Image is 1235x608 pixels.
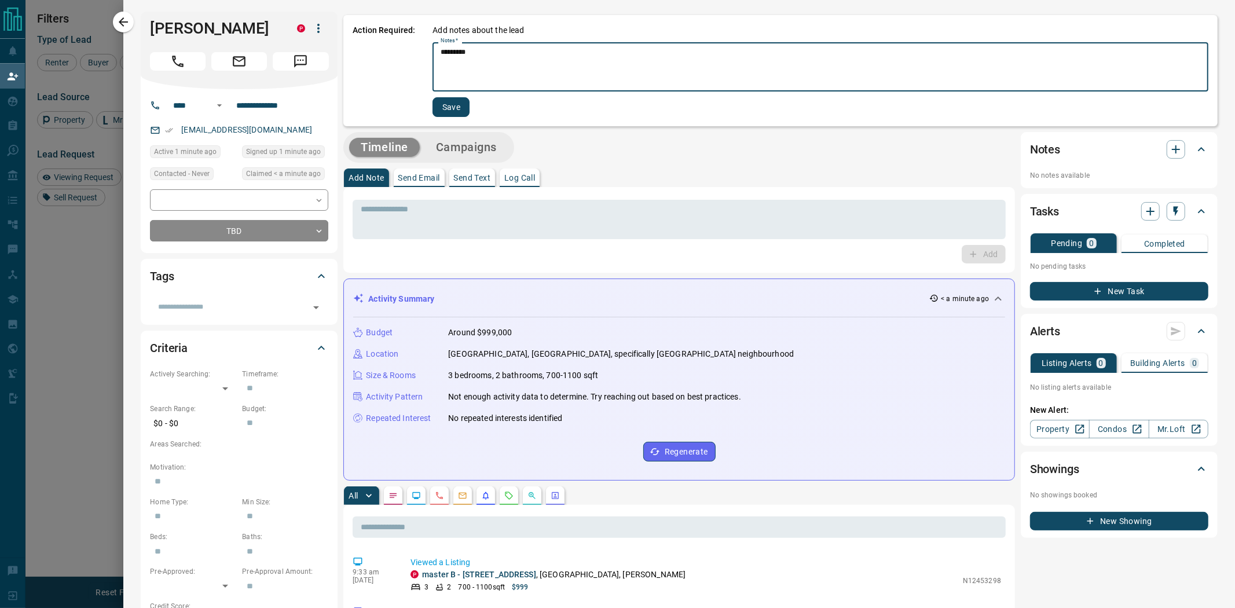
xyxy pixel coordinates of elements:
[1030,140,1060,159] h2: Notes
[448,348,794,360] p: [GEOGRAPHIC_DATA], [GEOGRAPHIC_DATA], specifically [GEOGRAPHIC_DATA] neighbourhood
[643,442,716,462] button: Regenerate
[150,262,328,290] div: Tags
[353,568,393,576] p: 9:33 am
[366,327,393,339] p: Budget
[1130,359,1185,367] p: Building Alerts
[1030,404,1208,416] p: New Alert:
[459,582,505,592] p: 700 - 1100 sqft
[1030,322,1060,340] h2: Alerts
[1030,317,1208,345] div: Alerts
[150,267,174,285] h2: Tags
[165,126,173,134] svg: Email Verified
[448,327,512,339] p: Around $999,000
[349,138,420,157] button: Timeline
[1030,202,1059,221] h2: Tasks
[242,145,328,162] div: Wed Oct 15 2025
[433,97,470,117] button: Save
[308,299,324,316] button: Open
[447,582,451,592] p: 2
[150,145,236,162] div: Wed Oct 15 2025
[349,174,384,182] p: Add Note
[150,339,188,357] h2: Criteria
[441,37,458,45] label: Notes
[353,288,1005,310] div: Activity Summary< a minute ago
[458,491,467,500] svg: Emails
[150,19,280,38] h1: [PERSON_NAME]
[435,491,444,500] svg: Calls
[349,492,358,500] p: All
[150,404,236,414] p: Search Range:
[246,168,321,180] span: Claimed < a minute ago
[424,582,428,592] p: 3
[366,348,398,360] p: Location
[150,414,236,433] p: $0 - $0
[1192,359,1197,367] p: 0
[448,391,741,403] p: Not enough activity data to determine. Try reaching out based on best practices.
[504,491,514,500] svg: Requests
[150,220,328,241] div: TBD
[1089,420,1149,438] a: Condos
[454,174,491,182] p: Send Text
[1030,135,1208,163] div: Notes
[368,293,434,305] p: Activity Summary
[551,491,560,500] svg: Agent Actions
[448,412,562,424] p: No repeated interests identified
[1030,282,1208,301] button: New Task
[1030,420,1090,438] a: Property
[242,404,328,414] p: Budget:
[941,294,989,304] p: < a minute ago
[481,491,490,500] svg: Listing Alerts
[211,52,267,71] span: Email
[297,24,305,32] div: property.ca
[1030,512,1208,530] button: New Showing
[366,369,416,382] p: Size & Rooms
[154,168,210,180] span: Contacted - Never
[242,497,328,507] p: Min Size:
[366,412,431,424] p: Repeated Interest
[150,497,236,507] p: Home Type:
[1030,460,1079,478] h2: Showings
[1030,170,1208,181] p: No notes available
[527,491,537,500] svg: Opportunities
[1089,239,1094,247] p: 0
[433,24,524,36] p: Add notes about the lead
[1030,490,1208,500] p: No showings booked
[212,98,226,112] button: Open
[242,532,328,542] p: Baths:
[411,570,419,578] div: property.ca
[181,125,312,134] a: [EMAIL_ADDRESS][DOMAIN_NAME]
[1051,239,1082,247] p: Pending
[246,146,321,158] span: Signed up 1 minute ago
[389,491,398,500] svg: Notes
[424,138,508,157] button: Campaigns
[963,576,1001,586] p: N12453298
[1042,359,1092,367] p: Listing Alerts
[242,369,328,379] p: Timeframe:
[412,491,421,500] svg: Lead Browsing Activity
[150,566,236,577] p: Pre-Approved:
[504,174,535,182] p: Log Call
[1149,420,1208,438] a: Mr.Loft
[150,462,328,473] p: Motivation:
[1144,240,1185,248] p: Completed
[422,570,536,579] a: master B - [STREET_ADDRESS]
[150,334,328,362] div: Criteria
[273,52,328,71] span: Message
[353,24,415,117] p: Action Required:
[353,576,393,584] p: [DATE]
[150,532,236,542] p: Beds:
[150,439,328,449] p: Areas Searched:
[1030,197,1208,225] div: Tasks
[1099,359,1104,367] p: 0
[242,566,328,577] p: Pre-Approval Amount:
[242,167,328,184] div: Wed Oct 15 2025
[512,582,528,592] p: $999
[150,369,236,379] p: Actively Searching:
[1030,455,1208,483] div: Showings
[154,146,217,158] span: Active 1 minute ago
[1030,258,1208,275] p: No pending tasks
[366,391,423,403] p: Activity Pattern
[422,569,686,581] p: , [GEOGRAPHIC_DATA], [PERSON_NAME]
[448,369,598,382] p: 3 bedrooms, 2 bathrooms, 700-1100 sqft
[150,52,206,71] span: Call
